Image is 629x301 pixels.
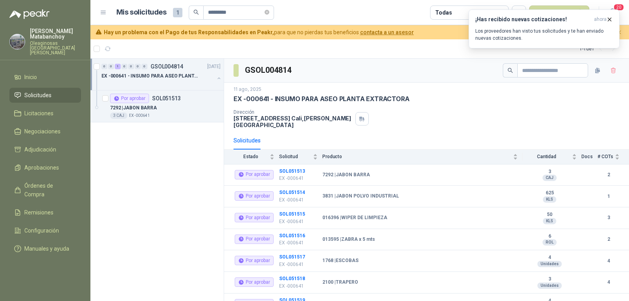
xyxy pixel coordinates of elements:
[108,64,114,69] div: 0
[594,16,607,23] span: ahora
[116,7,167,18] h1: Mis solicitudes
[234,136,261,145] div: Solicitudes
[245,64,292,76] h3: GSOL004814
[522,212,577,218] b: 50
[522,169,577,175] b: 3
[24,73,37,81] span: Inicio
[469,9,620,48] button: ¡Has recibido nuevas cotizaciones!ahora Los proveedores han visto tus solicitudes y te han enviad...
[598,257,620,265] b: 4
[598,154,613,159] span: # COTs
[522,190,577,196] b: 625
[598,150,629,164] th: # COTs
[508,68,513,73] span: search
[152,96,181,101] p: SOL051513
[24,244,69,253] span: Manuales y ayuda
[24,145,56,154] span: Adjudicación
[537,261,562,267] div: Unidades
[30,41,81,55] p: Oleaginosas [GEOGRAPHIC_DATA][PERSON_NAME]
[9,178,81,202] a: Órdenes de Compra
[9,70,81,85] a: Inicio
[24,226,59,235] span: Configuración
[279,154,311,159] span: Solicitud
[322,236,375,243] b: 013595 | ZABRA x 5 mts
[279,254,305,260] a: SOL051517
[522,233,577,240] b: 6
[9,142,81,157] a: Adjudicación
[9,160,81,175] a: Aprobaciones
[279,218,318,225] p: EX -000641
[598,193,620,200] b: 1
[322,154,511,159] span: Producto
[24,91,51,100] span: Solicitudes
[193,9,199,15] span: search
[613,4,624,11] span: 20
[598,236,620,243] b: 2
[279,233,305,238] a: SOL051516
[234,86,261,93] p: 11 ago, 2025
[322,193,399,199] b: 3831 | JABON POLVO INDUSTRIAL
[101,62,222,87] a: 0 0 1 0 0 0 0 GSOL004814[DATE] EX -000641 - INSUMO PARA ASEO PLANTA EXTRACTORA
[435,8,452,17] div: Todas
[581,150,598,164] th: Docs
[234,115,352,128] p: [STREET_ADDRESS] Cali , [PERSON_NAME][GEOGRAPHIC_DATA]
[360,29,414,35] a: contacta a un asesor
[235,213,274,222] div: Por aprobar
[279,276,305,281] a: SOL051518
[279,239,318,247] p: EX -000641
[265,10,269,15] span: close-circle
[234,154,268,159] span: Estado
[279,283,318,290] p: EX -000641
[234,109,352,115] p: Dirección
[598,279,620,286] b: 4
[279,175,318,182] p: EX -000641
[121,64,127,69] div: 0
[110,113,127,119] div: 3 CAJ
[9,88,81,103] a: Solicitudes
[9,9,50,19] img: Logo peakr
[475,16,591,23] h3: ¡Has recibido nuevas cotizaciones!
[101,64,107,69] div: 0
[279,150,322,164] th: Solicitud
[279,211,305,217] a: SOL051515
[104,28,414,37] span: para que no pierdas tus beneficios
[9,124,81,139] a: Negociaciones
[10,34,25,49] img: Company Logo
[151,64,183,69] p: GSOL004814
[110,94,149,103] div: Por aprobar
[30,28,81,39] p: [PERSON_NAME] Matabanchoy
[522,255,577,261] b: 4
[279,168,305,174] a: SOL051513
[135,64,141,69] div: 0
[235,235,274,244] div: Por aprobar
[129,113,150,119] p: EX -000641
[322,215,387,221] b: 016396 | WIPER DE LIMPIEZA
[224,150,279,164] th: Estado
[605,6,620,20] button: 20
[9,205,81,220] a: Remisiones
[265,9,269,16] span: close-circle
[235,170,274,179] div: Por aprobar
[598,171,620,179] b: 2
[9,223,81,238] a: Configuración
[101,72,199,80] p: EX -000641 - INSUMO PARA ASEO PLANTA EXTRACTORA
[322,150,522,164] th: Producto
[90,90,224,122] a: Por aprobarSOL0515137292 |JABON BARRA3 CAJEX -000641
[9,106,81,121] a: Licitaciones
[279,190,305,195] a: SOL051514
[522,276,577,283] b: 3
[207,63,221,70] p: [DATE]
[24,181,74,199] span: Órdenes de Compra
[142,64,147,69] div: 0
[9,241,81,256] a: Manuales y ayuda
[529,6,589,20] button: Nueva solicitud
[543,196,556,203] div: KLS
[279,196,318,204] p: EX -000641
[234,95,410,103] p: EX -000641 - INSUMO PARA ASEO PLANTA EXTRACTORA
[115,64,121,69] div: 1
